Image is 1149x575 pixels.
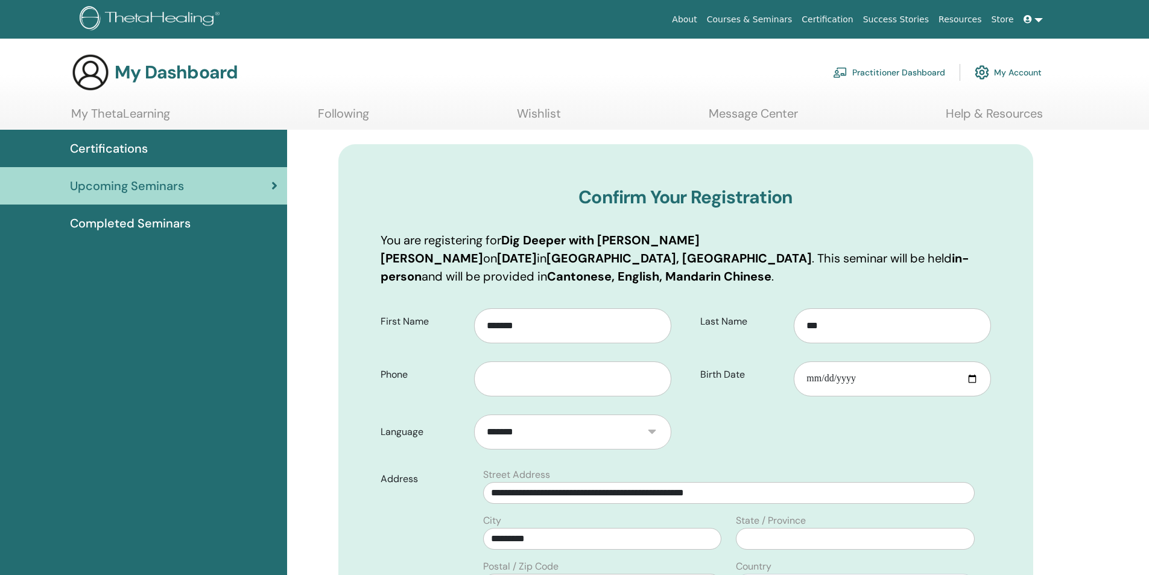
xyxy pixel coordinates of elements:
label: Birth Date [691,363,794,386]
label: State / Province [736,513,806,528]
a: Practitioner Dashboard [833,59,945,86]
a: Store [987,8,1019,31]
a: Success Stories [858,8,934,31]
img: chalkboard-teacher.svg [833,67,847,78]
span: Completed Seminars [70,214,191,232]
h3: My Dashboard [115,62,238,83]
label: Address [372,468,476,491]
a: My ThetaLearning [71,106,170,130]
b: [GEOGRAPHIC_DATA], [GEOGRAPHIC_DATA] [546,250,812,266]
p: You are registering for on in . This seminar will be held and will be provided in . [381,231,991,285]
b: Dig Deeper with [PERSON_NAME] [PERSON_NAME] [381,232,700,266]
span: Certifications [70,139,148,157]
h3: Confirm Your Registration [381,186,991,208]
a: Message Center [709,106,798,130]
label: Last Name [691,310,794,333]
label: Postal / Zip Code [483,559,559,574]
label: City [483,513,501,528]
label: Street Address [483,468,550,482]
a: Certification [797,8,858,31]
img: cog.svg [975,62,989,83]
img: generic-user-icon.jpg [71,53,110,92]
a: My Account [975,59,1042,86]
b: [DATE] [497,250,537,266]
label: Language [372,421,475,443]
a: Following [318,106,369,130]
b: Cantonese, English, Mandarin Chinese [547,268,771,284]
a: Courses & Seminars [702,8,797,31]
img: logo.png [80,6,224,33]
a: Help & Resources [946,106,1043,130]
label: Country [736,559,771,574]
span: Upcoming Seminars [70,177,184,195]
label: Phone [372,363,475,386]
label: First Name [372,310,475,333]
a: Resources [934,8,987,31]
a: About [667,8,701,31]
a: Wishlist [517,106,561,130]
